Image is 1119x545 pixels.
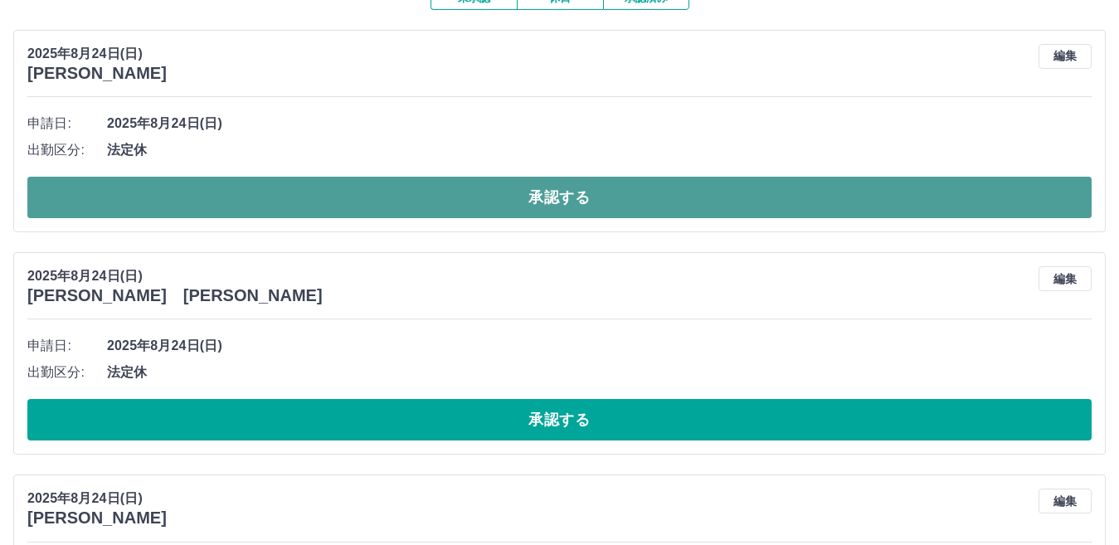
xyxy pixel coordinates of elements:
[27,286,323,305] h3: [PERSON_NAME] [PERSON_NAME]
[107,336,1092,356] span: 2025年8月24日(日)
[27,399,1092,440] button: 承認する
[27,64,167,83] h3: [PERSON_NAME]
[107,140,1092,160] span: 法定休
[27,363,107,382] span: 出勤区分:
[27,266,323,286] p: 2025年8月24日(日)
[27,489,167,509] p: 2025年8月24日(日)
[1039,489,1092,513] button: 編集
[107,363,1092,382] span: 法定休
[1039,266,1092,291] button: 編集
[27,509,167,528] h3: [PERSON_NAME]
[27,140,107,160] span: 出勤区分:
[27,44,167,64] p: 2025年8月24日(日)
[107,114,1092,134] span: 2025年8月24日(日)
[1039,44,1092,69] button: 編集
[27,336,107,356] span: 申請日:
[27,177,1092,218] button: 承認する
[27,114,107,134] span: 申請日:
